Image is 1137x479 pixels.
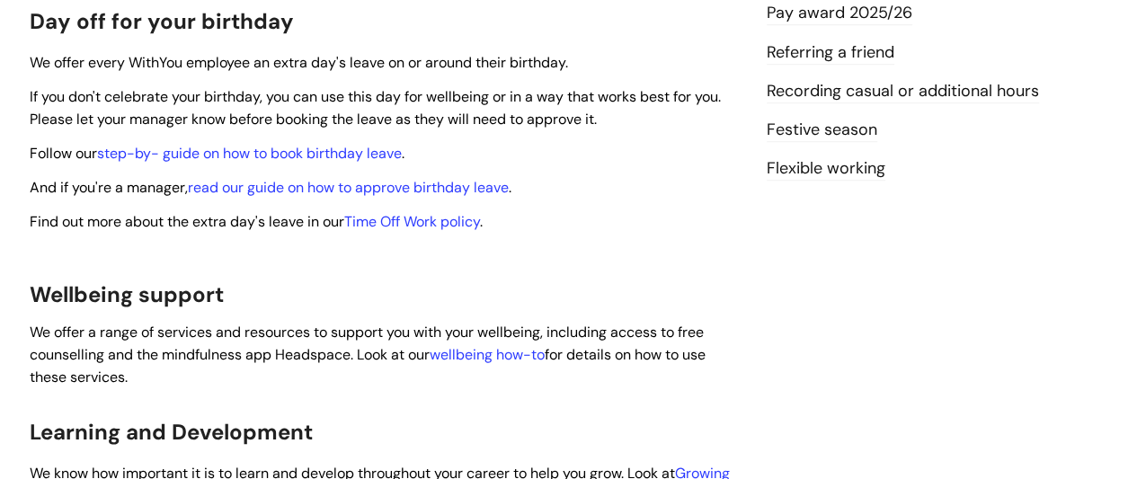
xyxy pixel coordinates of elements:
span: Wellbeing support [30,280,224,308]
a: Referring a friend [767,41,894,65]
span: Follow our . [30,144,404,163]
span: We offer a range of services and resources to support you with your wellbeing, including access t... [30,323,706,386]
span: Learning and Development [30,418,313,446]
a: Time Off Work policy [344,212,480,231]
a: Flexible working [767,157,885,181]
span: We offer every WithYou employee an extra day's leave on or around their birthday. [30,53,568,72]
a: Recording casual or additional hours [767,80,1039,103]
a: Pay award 2025/26 [767,2,912,25]
a: step-by- guide on how to book birthday leave [97,144,402,163]
span: If you don't celebrate your birthday, you can use this day for wellbeing or in a way that works b... [30,87,721,129]
span: And if you're a manager, . [30,178,511,197]
span: Day off for your birthday [30,7,294,35]
a: read our guide on how to approve birthday leave [188,178,509,197]
a: wellbeing how-to [430,345,545,364]
a: Festive season [767,119,877,142]
span: Find out more about the extra day's leave in our . [30,212,483,231]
